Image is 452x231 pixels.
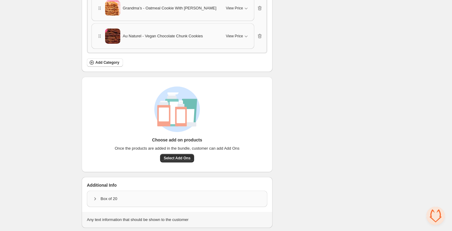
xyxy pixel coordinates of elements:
button: View Price [222,31,253,41]
span: Any text information that should be shown to the customer [87,217,189,222]
span: View Price [226,34,243,39]
span: Add Category [95,60,119,65]
span: Grandma’s - Oatmeal Cookie With [PERSON_NAME] [123,5,216,11]
span: Once the products are added in the bundle, customer can add Add Ons [115,145,240,151]
span: Select Add Ons [164,156,190,161]
button: Add Category [87,58,123,67]
span: Au Naturel - Vegan Chocolate Chunk Cookies [123,33,203,39]
img: Au Naturel - Vegan Chocolate Chunk Cookies [105,27,120,46]
span: Box of 20 [101,196,117,202]
span: View Price [226,6,243,11]
button: View Price [222,3,253,13]
button: Select Add Ons [160,154,194,162]
div: Open chat [426,207,445,225]
h3: Choose add on products [152,137,202,143]
span: Additional Info [87,182,117,188]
